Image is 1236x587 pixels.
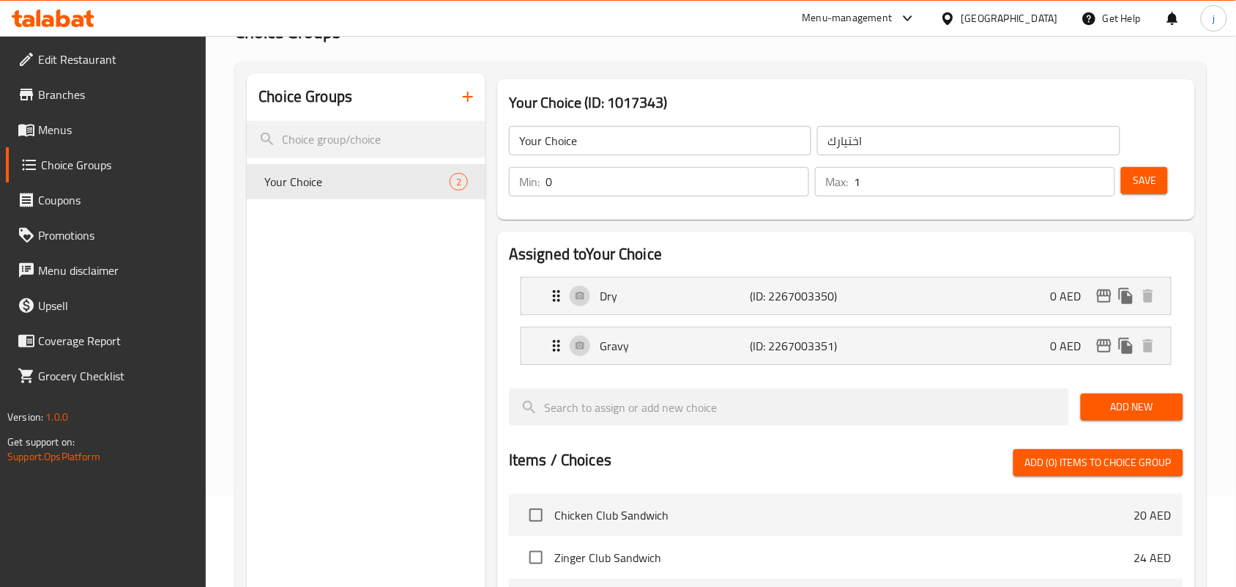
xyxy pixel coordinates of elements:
span: Add (0) items to choice group [1025,454,1172,472]
span: Select choice [521,500,551,531]
h2: Choice Groups [258,86,352,108]
button: delete [1137,285,1159,307]
a: Coverage Report [6,323,206,358]
span: Select choice [521,542,551,573]
span: Coverage Report [38,332,195,350]
p: 24 AED [1134,549,1172,566]
a: Coupons [6,182,206,218]
span: j [1213,10,1215,26]
p: Max: [825,173,848,191]
p: Gravy [600,337,750,355]
a: Menu disclaimer [6,253,206,288]
button: edit [1093,335,1115,357]
h2: Items / Choices [509,449,611,471]
span: Upsell [38,297,195,314]
span: Edit Restaurant [38,51,195,68]
p: Min: [519,173,540,191]
button: delete [1137,335,1159,357]
p: (ID: 2267003350) [750,287,850,305]
p: Dry [600,287,750,305]
span: 2 [450,175,467,189]
span: Coupons [38,191,195,209]
button: Save [1121,167,1168,194]
span: Choice Groups [41,156,195,174]
input: search [509,388,1069,426]
p: 0 AED [1051,337,1093,355]
a: Edit Restaurant [6,42,206,77]
p: 20 AED [1134,506,1172,524]
div: [GEOGRAPHIC_DATA] [961,10,1058,26]
button: edit [1093,285,1115,307]
span: Grocery Checklist [38,367,195,385]
p: 0 AED [1051,287,1093,305]
a: Support.OpsPlatform [7,447,100,466]
a: Choice Groups [6,147,206,182]
span: Branches [38,86,195,103]
span: Your Choice [264,173,450,191]
button: Add (0) items to choice group [1013,449,1183,476]
div: Expand [521,278,1171,314]
button: Add New [1081,394,1183,421]
button: duplicate [1115,335,1137,357]
span: Menus [38,121,195,139]
span: Get support on: [7,432,75,451]
a: Menus [6,112,206,147]
span: Save [1133,171,1156,190]
a: Promotions [6,218,206,253]
span: Add New [1092,398,1172,416]
div: Expand [521,328,1171,364]
a: Grocery Checklist [6,358,206,394]
a: Branches [6,77,206,112]
span: Zinger Club Sandwich [554,549,1134,566]
li: Expand [509,321,1183,371]
button: duplicate [1115,285,1137,307]
div: Menu-management [803,10,893,27]
p: (ID: 2267003351) [750,337,850,355]
span: Version: [7,407,43,427]
span: 1.0.0 [45,407,68,427]
a: Upsell [6,288,206,323]
span: Menu disclaimer [38,262,195,279]
span: Chicken Club Sandwich [554,506,1134,524]
div: Your Choice2 [247,164,485,199]
li: Expand [509,271,1183,321]
h2: Assigned to Your Choice [509,243,1183,265]
span: Promotions [38,226,195,244]
h3: Your Choice (ID: 1017343) [509,91,1183,114]
input: search [247,121,485,158]
div: Choices [450,173,468,191]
